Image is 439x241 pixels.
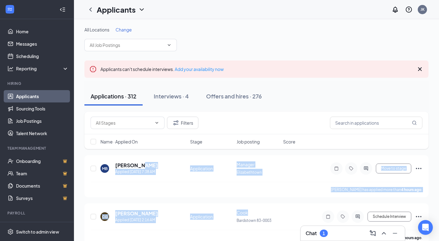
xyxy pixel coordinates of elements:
a: Sourcing Tools [16,102,69,115]
a: PayrollCrown [16,220,69,232]
div: CG [102,214,108,219]
svg: ChevronDown [167,43,172,48]
span: Elizabethtown [237,170,262,175]
a: Messages [16,38,69,50]
span: Change [116,27,132,32]
div: 1 [323,231,325,236]
div: Applied [DATE] 2:16 AM [115,217,158,223]
button: Filter Filters [167,117,198,129]
div: Reporting [16,65,69,72]
h5: [PERSON_NAME] [115,210,158,217]
a: Talent Network [16,127,69,139]
svg: Ellipses [415,213,422,220]
span: Stage [190,139,202,145]
svg: ChevronUp [380,230,388,237]
div: MB [102,166,108,171]
svg: Ellipses [415,165,422,172]
svg: Minimize [391,230,399,237]
svg: ComposeMessage [369,230,376,237]
a: DocumentsCrown [16,180,69,192]
button: Minimize [390,228,400,238]
b: 9 hours ago [401,235,421,240]
span: Bardstown 83-0003 [237,218,271,223]
svg: Tag [348,166,355,171]
svg: ChevronDown [154,120,159,125]
button: ComposeMessage [368,228,378,238]
svg: Notifications [392,6,399,13]
span: Job posting [237,139,260,145]
svg: Collapse [59,6,66,13]
a: Applicants [16,90,69,102]
svg: ChevronLeft [87,6,94,13]
svg: ActiveChat [354,214,361,219]
span: All Locations [84,27,109,32]
a: Job Postings [16,115,69,127]
a: OnboardingCrown [16,155,69,167]
span: Applicants can't schedule interviews. [100,66,224,72]
a: TeamCrown [16,167,69,180]
svg: ActiveChat [362,166,370,171]
a: Home [16,25,69,38]
input: All Stages [96,119,152,126]
div: Team Management [7,146,67,151]
svg: Note [324,214,332,219]
span: Score [283,139,295,145]
div: Applications · 312 [91,92,136,100]
h3: Chat [306,230,317,237]
input: Search in applications [330,117,422,129]
svg: QuestionInfo [405,6,413,13]
svg: Cross [416,65,424,73]
div: Application [190,214,233,220]
div: Interviews · 4 [154,92,189,100]
b: 4 hours ago [401,187,421,192]
svg: Analysis [7,65,14,72]
a: Add your availability now [175,66,224,72]
button: Move to stage [376,164,411,173]
div: Switch to admin view [16,229,59,235]
input: All Job Postings [90,42,164,48]
svg: Note [333,166,340,171]
h1: Applicants [97,4,136,15]
svg: Error [89,65,97,73]
span: Cook [237,210,248,215]
div: Offers and hires · 276 [206,92,262,100]
button: ChevronUp [379,228,389,238]
div: Open Intercom Messenger [418,220,433,235]
svg: MagnifyingGlass [412,120,417,125]
h5: [PERSON_NAME] [115,162,158,169]
a: SurveysCrown [16,192,69,204]
span: Name · Applied On [100,139,138,145]
span: Manager [237,162,255,167]
p: [PERSON_NAME] has applied more than . [331,187,422,192]
div: Hiring [7,81,67,86]
div: Payroll [7,210,67,216]
a: Scheduling [16,50,69,62]
svg: Settings [7,229,14,235]
svg: Filter [172,119,180,127]
svg: ChevronDown [138,6,145,13]
div: Application [190,165,233,172]
div: Applied [DATE] 7:38 AM [115,169,158,175]
svg: Tag [339,214,347,219]
button: Schedule Interview [368,212,411,222]
div: JK [421,7,425,12]
svg: WorkstreamLogo [7,6,13,12]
